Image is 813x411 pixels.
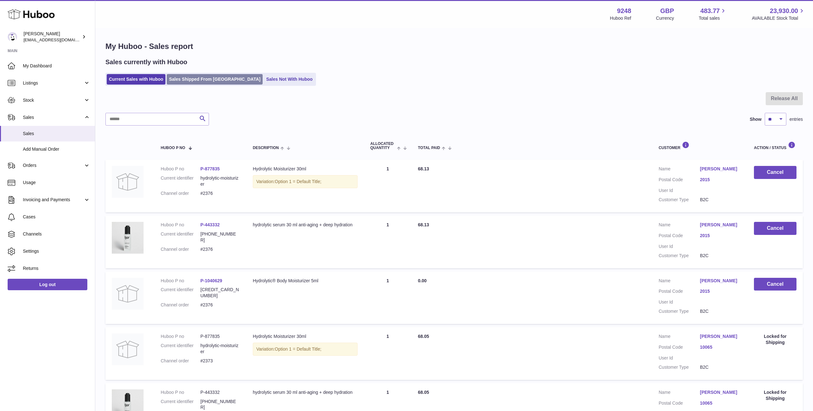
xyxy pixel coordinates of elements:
[610,15,631,21] div: Huboo Ref
[659,333,700,341] dt: Name
[418,166,429,171] span: 68.13
[659,364,700,370] dt: Customer Type
[659,233,700,240] dt: Postal Code
[364,271,412,324] td: 1
[200,278,222,283] a: P-1040629
[23,146,90,152] span: Add Manual Order
[659,299,700,305] dt: User Id
[161,389,200,395] dt: Huboo P no
[161,278,200,284] dt: Huboo P no
[161,231,200,243] dt: Current identifier
[23,231,90,237] span: Channels
[253,389,358,395] div: hydrolytic serum 30 ml anti-aging + deep hydration
[700,308,741,314] dd: B2C
[253,175,358,188] div: Variation:
[418,390,429,395] span: 68.05
[167,74,263,85] a: Sales Shipped From [GEOGRAPHIC_DATA]
[659,278,700,285] dt: Name
[264,74,315,85] a: Sales Not With Huboo
[617,7,631,15] strong: 9248
[200,190,240,196] dd: #2376
[200,302,240,308] dd: #2376
[200,166,220,171] a: P-877835
[659,166,700,174] dt: Name
[200,175,240,187] dd: hydrolytic-moisturizer
[23,80,84,86] span: Listings
[200,287,240,299] dd: [CREDIT_CARD_NUMBER]
[24,37,93,42] span: [EMAIL_ADDRESS][DOMAIN_NAME]
[750,116,762,122] label: Show
[700,278,741,284] a: [PERSON_NAME]
[112,333,144,365] img: no-photo.jpg
[23,63,90,69] span: My Dashboard
[752,15,805,21] span: AVAILABLE Stock Total
[700,389,741,395] a: [PERSON_NAME]
[660,7,674,15] strong: GBP
[253,343,358,356] div: Variation:
[754,141,796,150] div: Action / Status
[161,222,200,228] dt: Huboo P no
[659,222,700,229] dt: Name
[659,243,700,250] dt: User Id
[107,74,165,85] a: Current Sales with Huboo
[200,399,240,411] dd: [PHONE_NUMBER]
[253,222,358,228] div: hydrolytic serum 30 ml anti-aging + deep hydration
[700,333,741,339] a: [PERSON_NAME]
[754,333,796,346] div: Locked for Shipping
[161,302,200,308] dt: Channel order
[700,364,741,370] dd: B2C
[200,343,240,355] dd: hydrolytic-moisturizer
[23,180,90,186] span: Usage
[699,7,727,21] a: 483.77 Total sales
[659,288,700,296] dt: Postal Code
[200,246,240,252] dd: #2376
[161,166,200,172] dt: Huboo P no
[364,327,412,380] td: 1
[200,358,240,364] dd: #2373
[699,15,727,21] span: Total sales
[770,7,798,15] span: 23,930.00
[700,400,741,406] a: 10065
[23,114,84,120] span: Sales
[112,166,144,198] img: no-photo.jpg
[700,7,720,15] span: 483.77
[275,179,321,184] span: Option 1 = Default Title;
[161,399,200,411] dt: Current identifier
[161,146,185,150] span: Huboo P no
[659,188,700,194] dt: User Id
[700,197,741,203] dd: B2C
[659,141,741,150] div: Customer
[700,344,741,350] a: 10065
[23,97,84,103] span: Stock
[8,279,87,290] a: Log out
[656,15,674,21] div: Currency
[754,278,796,291] button: Cancel
[754,389,796,401] div: Locked for Shipping
[659,308,700,314] dt: Customer Type
[23,248,90,254] span: Settings
[161,246,200,252] dt: Channel order
[370,142,395,150] span: ALLOCATED Quantity
[105,41,803,51] h1: My Huboo - Sales report
[754,222,796,235] button: Cancel
[200,222,220,227] a: P-443332
[105,58,187,66] h2: Sales currently with Huboo
[161,175,200,187] dt: Current identifier
[789,116,803,122] span: entries
[161,190,200,196] dt: Channel order
[418,146,440,150] span: Total paid
[418,222,429,227] span: 68.13
[23,214,90,220] span: Cases
[112,222,144,254] img: 92481654604071.png
[161,287,200,299] dt: Current identifier
[659,253,700,259] dt: Customer Type
[275,346,321,352] span: Option 1 = Default Title;
[161,343,200,355] dt: Current identifier
[112,278,144,310] img: no-photo.jpg
[700,177,741,183] a: 2015
[700,288,741,294] a: 2015
[253,146,279,150] span: Description
[700,253,741,259] dd: B2C
[754,166,796,179] button: Cancel
[23,265,90,271] span: Returns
